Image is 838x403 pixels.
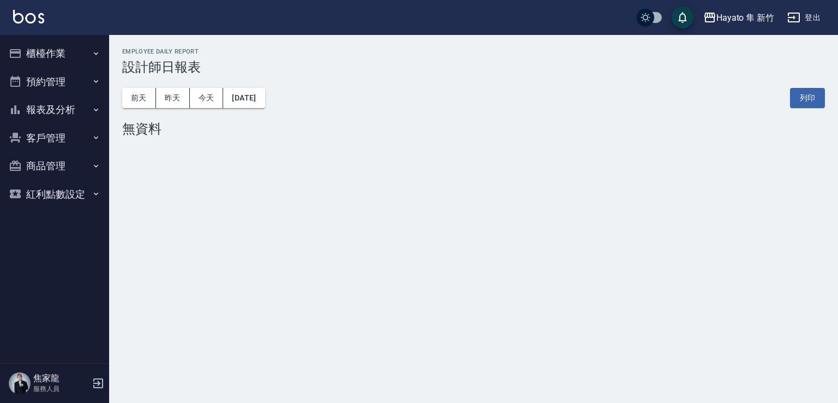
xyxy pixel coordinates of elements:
button: 預約管理 [4,68,105,96]
h5: 焦家龍 [33,373,89,384]
button: Hayato 隼 新竹 [699,7,779,29]
img: Person [9,372,31,394]
button: 客戶管理 [4,124,105,152]
h3: 設計師日報表 [122,60,825,75]
button: 登出 [783,8,825,28]
button: 列印 [790,88,825,108]
button: 櫃檯作業 [4,39,105,68]
button: 報表及分析 [4,96,105,124]
button: 今天 [190,88,224,108]
img: Logo [13,10,44,23]
p: 服務人員 [33,384,89,394]
button: 紅利點數設定 [4,180,105,209]
button: save [672,7,693,28]
button: 前天 [122,88,156,108]
button: 昨天 [156,88,190,108]
h2: Employee Daily Report [122,48,825,55]
button: [DATE] [223,88,265,108]
div: Hayato 隼 新竹 [716,11,774,25]
div: 無資料 [122,121,825,137]
button: 商品管理 [4,152,105,180]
